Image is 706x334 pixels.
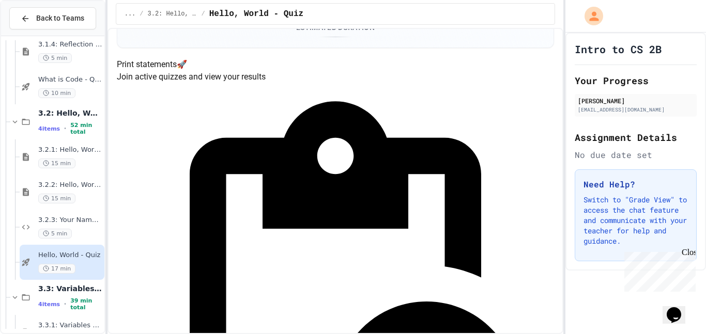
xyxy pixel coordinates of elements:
span: 4 items [38,125,60,132]
div: My Account [574,4,606,28]
span: 5 min [38,229,72,238]
span: 3.3: Variables and Data Types [38,284,102,293]
span: 15 min [38,194,75,203]
span: • [64,124,66,133]
iframe: chat widget [620,248,696,292]
h1: Intro to CS 2B [575,42,662,56]
span: Back to Teams [36,13,84,24]
span: Hello, World - Quiz [209,8,303,20]
span: ... [125,10,136,18]
span: 10 min [38,88,75,98]
h2: Your Progress [575,73,697,88]
h3: Need Help? [584,178,688,190]
div: No due date set [575,149,697,161]
span: 39 min total [70,297,102,311]
div: Chat with us now!Close [4,4,71,66]
span: 52 min total [70,122,102,135]
span: 3.2.2: Hello, World! - Review [38,181,102,189]
span: Hello, World - Quiz [38,251,102,260]
p: Switch to "Grade View" to access the chat feature and communicate with your teacher for help and ... [584,195,688,246]
span: 5 min [38,53,72,63]
span: • [64,300,66,308]
iframe: chat widget [663,293,696,324]
span: 17 min [38,264,75,274]
span: 3.1.4: Reflection - Evolving Technology [38,40,102,49]
span: / [140,10,143,18]
p: Join active quizzes and view your results [117,71,555,83]
span: / [202,10,205,18]
div: [EMAIL_ADDRESS][DOMAIN_NAME] [578,106,694,114]
h4: Print statements 🚀 [117,58,555,71]
span: 3.3.1: Variables and Data Types [38,321,102,330]
div: [PERSON_NAME] [578,96,694,105]
span: 3.2.1: Hello, World! [38,146,102,154]
button: Back to Teams [9,7,96,29]
span: 15 min [38,158,75,168]
span: 3.2: Hello, World! [38,108,102,118]
span: 3.2.3: Your Name and Favorite Movie [38,216,102,225]
span: 3.2: Hello, World! [148,10,197,18]
span: What is Code - Quiz [38,75,102,84]
span: 4 items [38,301,60,308]
h2: Assignment Details [575,130,697,145]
